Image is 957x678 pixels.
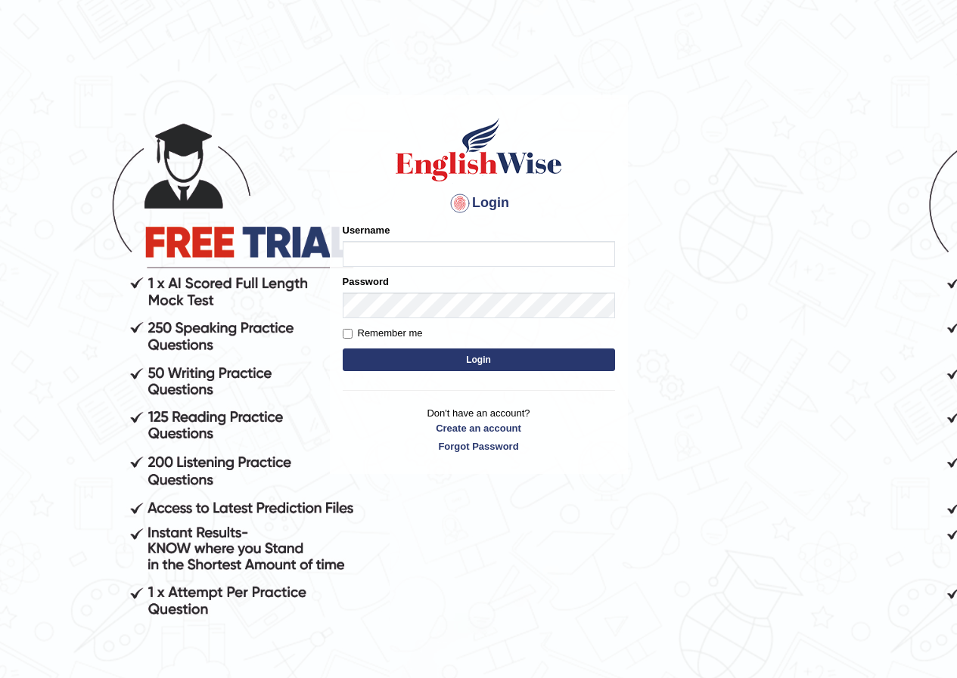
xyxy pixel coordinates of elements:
[343,274,389,289] label: Password
[343,223,390,237] label: Username
[343,329,353,339] input: Remember me
[343,439,615,454] a: Forgot Password
[343,421,615,435] a: Create an account
[393,116,565,184] img: Logo of English Wise sign in for intelligent practice with AI
[343,326,423,341] label: Remember me
[343,191,615,215] h4: Login
[343,348,615,371] button: Login
[343,406,615,453] p: Don't have an account?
